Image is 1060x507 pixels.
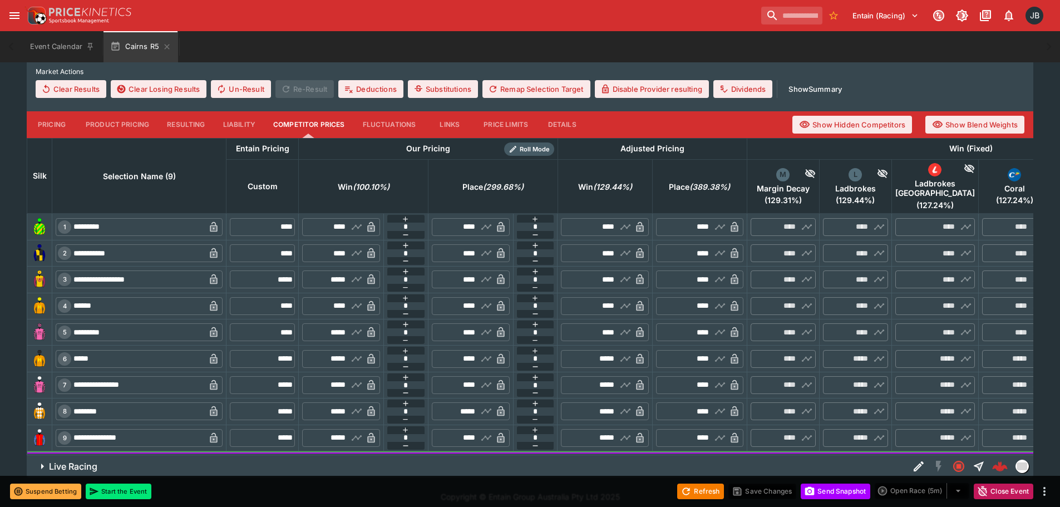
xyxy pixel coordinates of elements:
button: Closed [949,456,969,476]
button: Resulting [158,111,214,138]
span: Roll Mode [515,145,554,154]
div: Hide Competitor [1021,168,1047,181]
button: Josh Brown [1022,3,1047,28]
em: ( 129.44 %) [593,180,632,194]
span: 5 [61,328,69,336]
span: Margin Decay [751,184,816,194]
th: Silk [27,138,52,214]
img: runner 6 [31,350,48,368]
img: runner 1 [31,218,48,236]
img: logo-cerberus--red.svg [992,459,1008,474]
button: Show Blend Weights [925,116,1024,134]
div: Hide Competitor [941,163,975,176]
button: Start the Event [86,484,151,499]
img: PriceKinetics [49,8,131,16]
span: ( 127.24 %) [982,195,1047,205]
span: ( 129.44 %) [823,195,888,205]
button: Toggle light/dark mode [952,6,972,26]
button: Send Snapshot [801,484,870,499]
em: ( 389.38 %) [689,180,730,194]
span: Selection Name (9) [91,170,188,183]
div: Josh Brown [1026,7,1043,24]
label: Market Actions [36,63,1024,80]
span: 7 [61,381,68,389]
div: ladbrokes [849,168,862,181]
div: Show/hide Price Roll mode configuration. [504,142,554,156]
div: Our Pricing [402,142,455,156]
span: Re-Result [275,80,334,98]
img: runner 9 [31,429,48,447]
button: Deductions [338,80,403,98]
button: Close Event [974,484,1033,499]
span: 9 [61,434,69,442]
span: Coral [982,184,1047,194]
div: margin_decay [776,168,790,181]
th: Adjusted Pricing [558,138,747,159]
button: Refresh [677,484,724,499]
button: Connected to PK [929,6,949,26]
span: 4 [61,302,69,310]
h6: Live Racing [49,461,97,472]
img: PriceKinetics Logo [24,4,47,27]
span: Ladbrokes [GEOGRAPHIC_DATA] [895,179,975,198]
span: 2 [61,249,69,257]
button: Pricing [27,111,77,138]
button: Liability [214,111,264,138]
button: Select Tenant [846,7,925,24]
img: Sportsbook Management [49,18,109,23]
button: Notifications [999,6,1019,26]
svg: Closed [952,460,965,473]
div: 0dcd9495-6185-4c33-8c44-36f52b69087c [992,459,1008,474]
button: Competitor Prices [264,111,354,138]
span: 6 [61,355,69,363]
th: Entain Pricing [226,138,299,159]
span: Place(299.68%) [450,180,536,194]
button: Cairns R5 [103,31,178,62]
button: Clear Results [36,80,106,98]
button: No Bookmarks [825,7,842,24]
button: Documentation [975,6,995,26]
img: liveracing [1016,460,1028,472]
button: Straight [969,456,989,476]
button: Clear Losing Results [111,80,206,98]
img: ladbrokes_uk.png [928,163,941,176]
span: 3 [61,275,69,283]
input: search [761,7,822,24]
em: ( 299.68 %) [483,180,524,194]
div: liveracing [1015,460,1029,473]
img: runner 7 [31,376,48,394]
img: coral.png [1008,168,1021,181]
span: Place(389.38%) [657,180,742,194]
button: ShowSummary [782,80,849,98]
img: runner 5 [31,323,48,341]
button: Un-Result [211,80,270,98]
a: 0dcd9495-6185-4c33-8c44-36f52b69087c [989,455,1011,478]
span: 1 [61,223,68,231]
span: Win(129.44%) [566,180,644,194]
img: runner 3 [31,270,48,288]
button: Links [425,111,475,138]
span: Ladbrokes [823,184,888,194]
button: Suspend Betting [10,484,81,499]
img: runner 8 [31,402,48,420]
button: open drawer [4,6,24,26]
img: runner 2 [31,244,48,262]
button: Price Limits [475,111,537,138]
button: Dividends [713,80,772,98]
button: Event Calendar [23,31,101,62]
button: Remap Selection Target [482,80,590,98]
div: ladbrokes_uk [928,163,941,176]
button: Product Pricing [77,111,158,138]
span: 8 [61,407,69,415]
em: ( 100.10 %) [353,180,390,194]
div: split button [875,483,969,499]
button: Show Hidden Competitors [792,116,912,134]
button: SGM Disabled [929,456,949,476]
button: Substitutions [408,80,478,98]
button: Live Racing [27,455,909,478]
div: Hide Competitor [790,168,816,181]
th: Custom [226,159,299,214]
button: Fluctuations [354,111,425,138]
button: Details [537,111,587,138]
